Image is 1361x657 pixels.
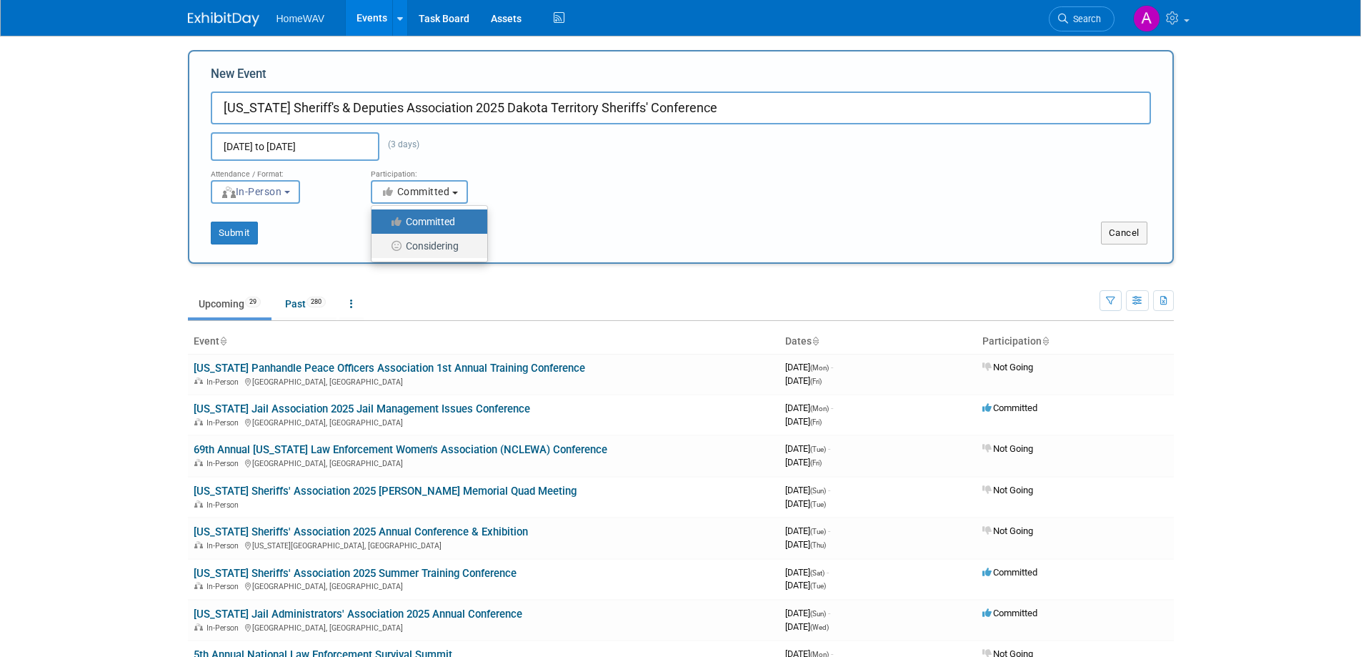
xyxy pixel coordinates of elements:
[206,377,243,387] span: In-Person
[245,297,261,307] span: 29
[982,402,1037,413] span: Committed
[194,418,203,425] img: In-Person Event
[194,582,203,589] img: In-Person Event
[831,402,833,413] span: -
[785,525,830,536] span: [DATE]
[785,567,829,578] span: [DATE]
[379,237,473,255] label: Considering
[194,608,522,621] a: [US_STATE] Jail Administrators' Association 2025 Annual Conference
[194,539,774,550] div: [US_STATE][GEOGRAPHIC_DATA], [GEOGRAPHIC_DATA]
[828,443,830,454] span: -
[810,487,826,495] span: (Sun)
[194,485,577,498] a: [US_STATE] Sheriffs' Association 2025 [PERSON_NAME] Memorial Quad Meeting
[206,418,243,428] span: In-Person
[982,362,1033,372] span: Not Going
[828,608,830,618] span: -
[1068,14,1101,24] span: Search
[779,330,977,354] th: Dates
[206,623,243,633] span: In-Person
[206,541,243,550] span: In-Person
[810,445,826,453] span: (Tue)
[785,416,822,427] span: [DATE]
[982,525,1033,536] span: Not Going
[982,485,1033,495] span: Not Going
[194,541,203,548] img: In-Person Event
[785,608,830,618] span: [DATE]
[828,525,830,536] span: -
[194,525,528,538] a: [US_STATE] Sheriffs' Association 2025 Annual Conference & Exhibition
[785,498,826,509] span: [DATE]
[381,186,450,197] span: Committed
[211,132,379,161] input: Start Date - End Date
[827,567,829,578] span: -
[810,500,826,508] span: (Tue)
[810,418,822,426] span: (Fri)
[1049,6,1115,31] a: Search
[982,567,1037,578] span: Committed
[810,541,826,549] span: (Thu)
[810,582,826,590] span: (Tue)
[1042,335,1049,347] a: Sort by Participation Type
[221,186,282,197] span: In-Person
[274,290,336,317] a: Past280
[810,459,822,467] span: (Fri)
[785,485,830,495] span: [DATE]
[194,443,607,456] a: 69th Annual [US_STATE] Law Enforcement Women's Association (NCLEWA) Conference
[810,528,826,535] span: (Tue)
[831,362,833,372] span: -
[1133,5,1160,32] img: Amanda Jasper
[810,623,829,631] span: (Wed)
[785,402,833,413] span: [DATE]
[1101,222,1147,244] button: Cancel
[785,621,829,632] span: [DATE]
[219,335,226,347] a: Sort by Event Name
[982,608,1037,618] span: Committed
[785,375,822,386] span: [DATE]
[206,500,243,510] span: In-Person
[194,580,774,591] div: [GEOGRAPHIC_DATA], [GEOGRAPHIC_DATA]
[194,457,774,468] div: [GEOGRAPHIC_DATA], [GEOGRAPHIC_DATA]
[206,459,243,468] span: In-Person
[810,610,826,618] span: (Sun)
[194,459,203,466] img: In-Person Event
[194,567,517,580] a: [US_STATE] Sheriffs' Association 2025 Summer Training Conference
[379,139,419,149] span: (3 days)
[785,457,822,468] span: [DATE]
[810,364,829,372] span: (Mon)
[194,375,774,387] div: [GEOGRAPHIC_DATA], [GEOGRAPHIC_DATA]
[188,330,779,354] th: Event
[194,623,203,631] img: In-Person Event
[194,362,585,375] a: [US_STATE] Panhandle Peace Officers Association 1st Annual Training Conference
[785,362,833,372] span: [DATE]
[211,66,266,88] label: New Event
[276,13,325,24] span: HomeWAV
[211,180,300,204] button: In-Person
[810,377,822,385] span: (Fri)
[194,402,530,415] a: [US_STATE] Jail Association 2025 Jail Management Issues Conference
[982,443,1033,454] span: Not Going
[194,500,203,508] img: In-Person Event
[977,330,1174,354] th: Participation
[379,212,473,231] label: Committed
[828,485,830,495] span: -
[810,569,824,577] span: (Sat)
[785,443,830,454] span: [DATE]
[188,12,259,26] img: ExhibitDay
[211,161,349,179] div: Attendance / Format:
[371,161,509,179] div: Participation:
[194,621,774,633] div: [GEOGRAPHIC_DATA], [GEOGRAPHIC_DATA]
[812,335,819,347] a: Sort by Start Date
[211,92,1151,124] input: Name of Trade Show / Conference
[211,222,258,244] button: Submit
[810,405,829,413] span: (Mon)
[306,297,326,307] span: 280
[194,416,774,428] div: [GEOGRAPHIC_DATA], [GEOGRAPHIC_DATA]
[188,290,271,317] a: Upcoming29
[785,539,826,550] span: [DATE]
[194,377,203,385] img: In-Person Event
[785,580,826,591] span: [DATE]
[371,180,468,204] button: Committed
[206,582,243,591] span: In-Person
